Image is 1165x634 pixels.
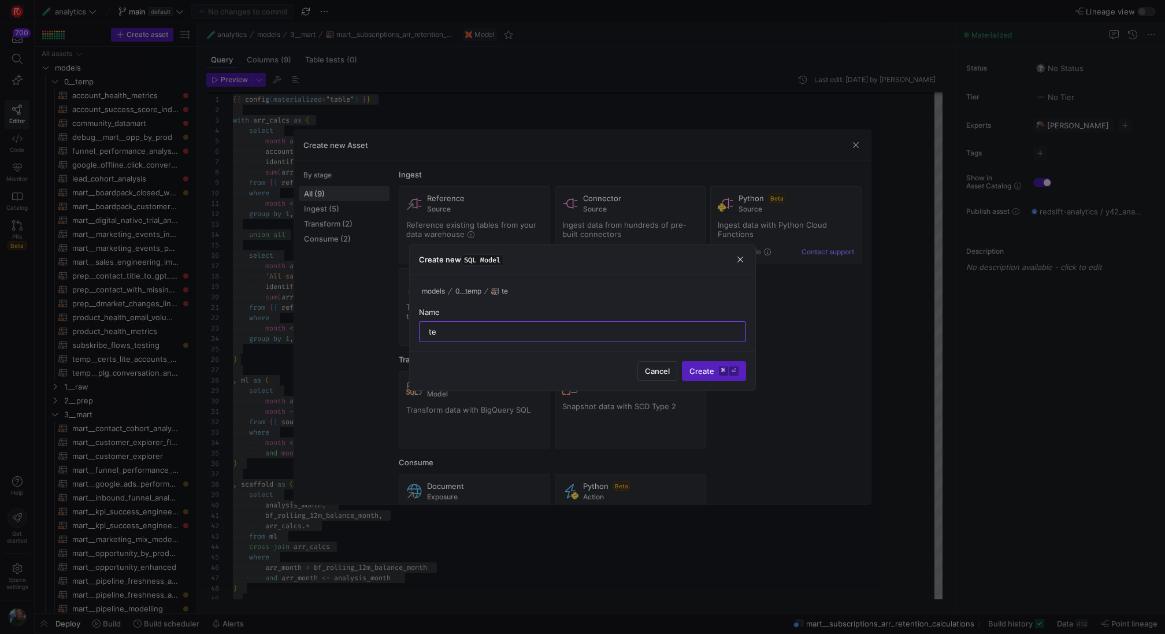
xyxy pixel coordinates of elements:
[461,254,503,266] span: SQL Model
[422,287,445,295] span: models
[645,366,670,376] span: Cancel
[729,366,739,376] kbd: ⏎
[419,307,440,317] span: Name
[419,284,448,298] button: models
[637,361,677,381] button: Cancel
[689,366,739,376] span: Create
[455,287,481,295] span: 0__temp
[682,361,746,381] button: Create⌘⏎
[502,287,508,295] span: te
[419,255,503,264] h3: Create new
[452,284,484,298] button: 0__temp
[488,284,511,298] button: te
[719,366,728,376] kbd: ⌘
